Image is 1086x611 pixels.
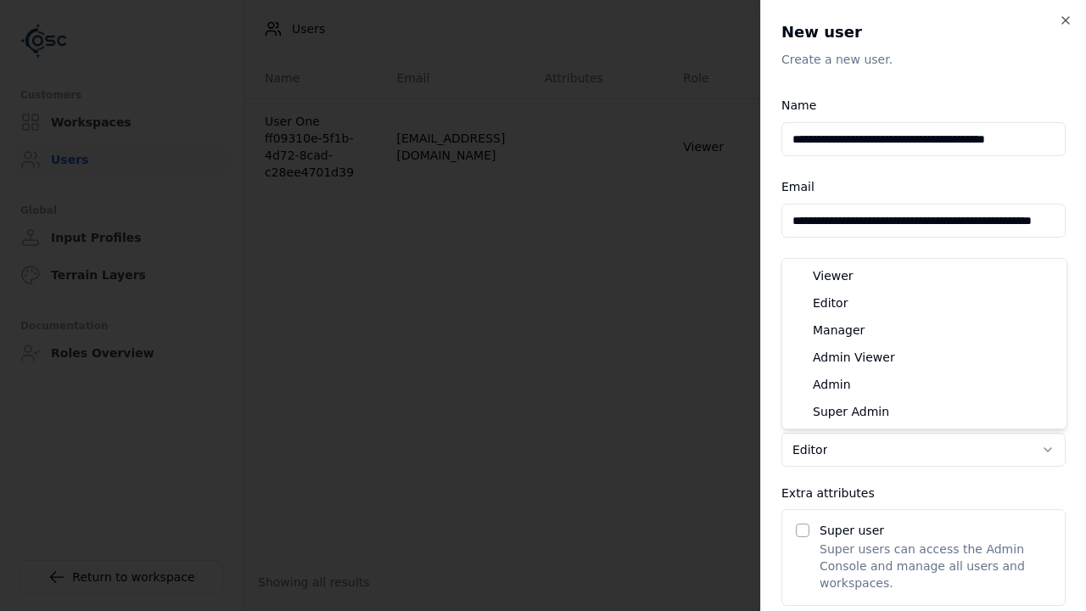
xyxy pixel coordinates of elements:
[813,403,889,420] span: Super Admin
[813,267,854,284] span: Viewer
[813,322,865,339] span: Manager
[813,376,851,393] span: Admin
[813,349,895,366] span: Admin Viewer
[813,294,848,311] span: Editor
